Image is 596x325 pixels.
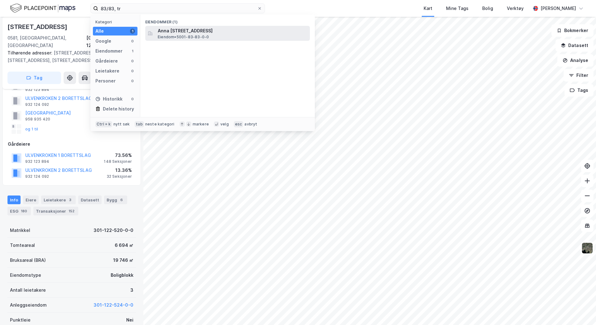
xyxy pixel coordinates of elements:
div: Eiendommer [95,47,123,55]
span: Tilhørende adresser: [7,50,54,55]
div: Nei [126,316,133,324]
div: 0 [130,59,135,64]
div: Bygg [104,195,127,204]
div: 1 [130,49,135,54]
span: Anna [STREET_ADDRESS] [158,27,307,35]
div: 0 [130,97,135,101]
div: Eiendomstype [10,271,41,279]
button: Filter [564,69,594,82]
div: 932 124 092 [25,102,49,107]
button: Analyse [557,54,594,67]
div: Leietakere [95,67,119,75]
div: 1 [130,29,135,34]
div: 0 [130,39,135,44]
div: 932 124 092 [25,174,49,179]
div: neste kategori [145,122,175,127]
div: markere [193,122,209,127]
img: logo.f888ab2527a4732fd821a326f86c7f29.svg [10,3,75,14]
button: Datasett [555,39,594,52]
div: 13.36% [107,167,132,174]
div: Kontrollprogram for chat [565,295,596,325]
iframe: Chat Widget [565,295,596,325]
div: Kart [424,5,432,12]
div: tab [135,121,144,127]
div: Info [7,195,21,204]
div: Bruksareal (BRA) [10,257,46,264]
div: Gårdeiere [8,140,136,148]
div: Verktøy [507,5,524,12]
div: Anleggseiendom [10,301,47,309]
div: [STREET_ADDRESS], [STREET_ADDRESS], [STREET_ADDRESS] [7,49,131,64]
button: Tag [7,72,61,84]
button: 301-122-524-0-0 [94,301,133,309]
div: avbryt [244,122,257,127]
div: 0 [130,68,135,73]
div: ESG [7,207,31,215]
div: Mine Tags [446,5,469,12]
div: nytt søk [113,122,130,127]
div: 958 935 420 [25,117,50,122]
div: Google [95,37,111,45]
div: [PERSON_NAME] [541,5,576,12]
input: Søk på adresse, matrikkel, gårdeiere, leietakere eller personer [98,4,257,13]
div: Kategori [95,20,137,24]
img: 9k= [581,242,593,254]
div: Alle [95,27,104,35]
span: Eiendom • 5001-83-83-0-0 [158,35,209,40]
div: Datasett [78,195,102,204]
div: Tomteareal [10,242,35,249]
div: Personer [95,77,116,85]
div: 6 [118,197,125,203]
div: 6 694 ㎡ [115,242,133,249]
div: Eiendommer (1) [140,15,315,26]
div: [STREET_ADDRESS] [7,22,69,32]
div: Boligblokk [111,271,133,279]
div: 32 Seksjoner [107,174,132,179]
div: Leietakere [41,195,76,204]
div: 301-122-520-0-0 [94,227,133,234]
div: [GEOGRAPHIC_DATA], 122/520 [86,34,136,49]
button: Tags [565,84,594,97]
div: 73.56% [104,152,132,159]
div: 19 746 ㎡ [113,257,133,264]
div: 932 123 894 [25,159,49,164]
div: Matrikkel [10,227,30,234]
div: 3 [67,197,73,203]
div: Eiere [23,195,39,204]
div: Transaksjoner [33,207,78,215]
div: 180 [20,208,28,214]
div: 0581, [GEOGRAPHIC_DATA], [GEOGRAPHIC_DATA] [7,34,86,49]
div: Punktleie [10,316,31,324]
button: Bokmerker [551,24,594,37]
div: Delete history [103,105,134,113]
div: Antall leietakere [10,286,46,294]
div: Historikk [95,95,123,103]
div: 932 123 894 [25,87,49,92]
div: velg [220,122,229,127]
div: Gårdeiere [95,57,118,65]
div: 148 Seksjoner [104,159,132,164]
div: 3 [130,286,133,294]
div: Bolig [482,5,493,12]
div: Ctrl + k [95,121,112,127]
div: esc [234,121,243,127]
div: 0 [130,78,135,83]
div: 152 [67,208,76,214]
